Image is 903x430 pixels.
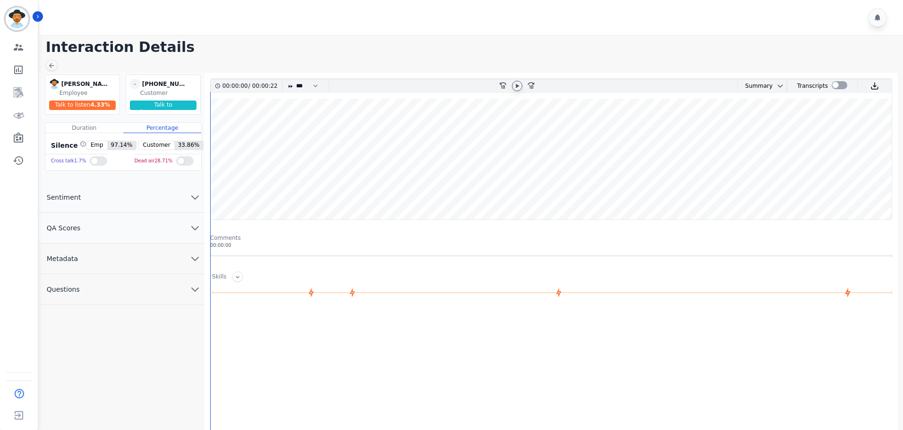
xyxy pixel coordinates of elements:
[39,193,88,202] span: Sentiment
[39,254,85,263] span: Metadata
[870,82,879,90] img: download audio
[250,79,276,93] div: 00:00:22
[51,154,86,168] div: Cross talk 1.7 %
[155,109,187,116] span: 2310.94 %
[49,141,86,150] div: Silence
[189,253,201,264] svg: chevron down
[773,82,784,90] button: chevron down
[39,213,204,244] button: QA Scores chevron down
[797,79,828,93] div: Transcripts
[87,141,107,150] span: Emp
[189,284,201,295] svg: chevron down
[189,222,201,234] svg: chevron down
[130,101,197,110] div: Talk to listen
[139,141,174,150] span: Customer
[107,141,136,150] span: 97.14 %
[39,244,204,274] button: Metadata chevron down
[39,285,87,294] span: Questions
[123,123,201,133] div: Percentage
[49,101,116,110] div: Talk to listen
[45,123,123,133] div: Duration
[39,223,88,233] span: QA Scores
[39,182,204,213] button: Sentiment chevron down
[212,273,227,282] div: Skills
[6,8,28,30] img: Bordered avatar
[140,89,198,97] div: Customer
[222,79,280,93] div: /
[39,274,204,305] button: Questions chevron down
[210,242,892,249] div: 00:00:00
[90,101,110,108] span: 4.33 %
[60,89,118,97] div: Employee
[46,39,903,56] h1: Interaction Details
[222,79,248,93] div: 00:00:00
[142,79,189,89] div: [PHONE_NUMBER]
[130,79,140,89] span: -
[189,192,201,203] svg: chevron down
[61,79,109,89] div: [PERSON_NAME]
[776,82,784,90] svg: chevron down
[135,154,173,168] div: Dead air 28.71 %
[738,79,773,93] div: Summary
[210,234,892,242] div: Comments
[174,141,204,150] span: 33.86 %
